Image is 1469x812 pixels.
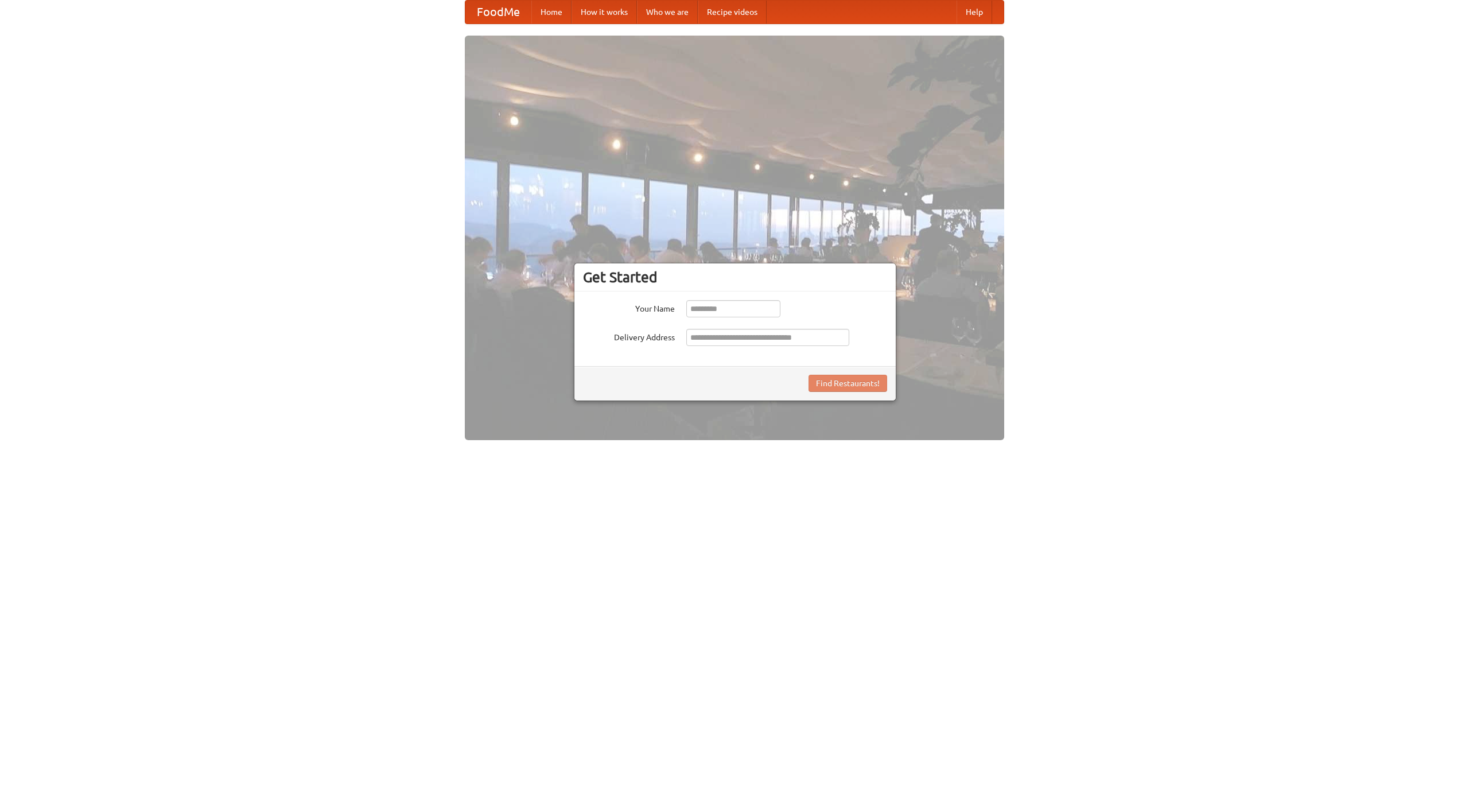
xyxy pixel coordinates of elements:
label: Delivery Address [583,329,675,343]
a: FoodMe [465,1,531,24]
a: Help [957,1,992,24]
label: Your Name [583,300,675,314]
button: Find Restaurants! [809,375,887,392]
a: How it works [572,1,637,24]
h3: Get Started [583,269,887,286]
a: Home [531,1,572,24]
a: Who we are [637,1,698,24]
a: Recipe videos [698,1,767,24]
